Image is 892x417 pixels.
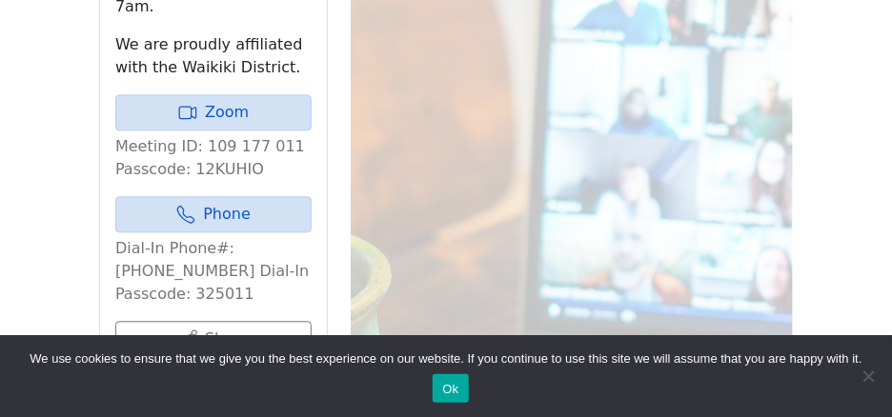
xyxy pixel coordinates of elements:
p: Dial-In Phone#: [PHONE_NUMBER] Dial-In Passcode: 325011 [115,237,312,306]
a: Phone [115,196,312,232]
a: Zoom [115,94,312,130]
p: We are proudly affiliated with the Waikiki District. [115,33,312,79]
button: Ok [433,374,468,403]
p: Meeting ID: 109 177 011 Passcode: 12KUHIO [115,135,312,181]
span: We use cookies to ensure that we give you the best experience on our website. If you continue to ... [30,349,862,368]
span: No [859,367,878,386]
button: Share [115,321,312,357]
